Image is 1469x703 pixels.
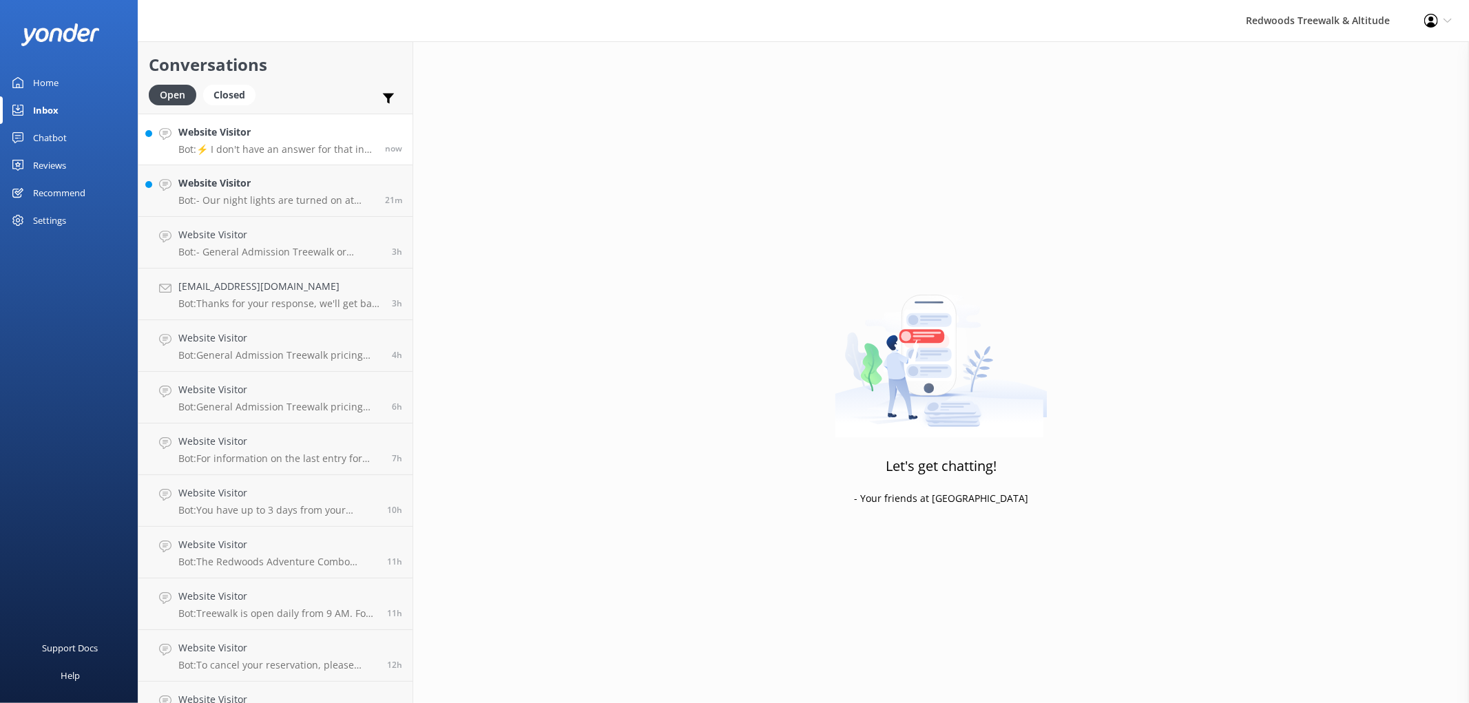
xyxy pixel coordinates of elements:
[178,349,382,361] p: Bot: General Admission Treewalk pricing starts at $42 for adults (16+ years) and $26 for children...
[178,401,382,413] p: Bot: General Admission Treewalk pricing starts at $42 for adults (16+ years) and $26 for children...
[178,537,377,552] h4: Website Visitor
[178,227,382,242] h4: Website Visitor
[886,455,997,477] h3: Let's get chatting!
[392,401,402,412] span: Sep 30 2025 09:49am (UTC +13:00) Pacific/Auckland
[387,607,402,619] span: Sep 30 2025 03:52am (UTC +13:00) Pacific/Auckland
[387,504,402,516] span: Sep 30 2025 05:11am (UTC +13:00) Pacific/Auckland
[138,217,413,269] a: Website VisitorBot:- General Admission Treewalk or Nightlights: Adult (16 yrs+) $42, Child (5-15 ...
[138,423,413,475] a: Website VisitorBot:For information on the last entry for Redwoods Nightlights, please visit [DOMA...
[178,659,377,671] p: Bot: To cancel your reservation, please contact us at [EMAIL_ADDRESS][DOMAIN_NAME] or call [PHONE...
[178,143,375,156] p: Bot: ⚡ I don't have an answer for that in my knowledge base. Please try and rephrase your questio...
[178,607,377,620] p: Bot: Treewalk is open daily from 9 AM. For last ticket sold times, please check our website FAQs ...
[385,194,402,206] span: Sep 30 2025 03:30pm (UTC +13:00) Pacific/Auckland
[33,69,59,96] div: Home
[149,52,402,78] h2: Conversations
[387,556,402,567] span: Sep 30 2025 04:15am (UTC +13:00) Pacific/Auckland
[138,372,413,423] a: Website VisitorBot:General Admission Treewalk pricing starts at $42 for adults (16+ years) and $2...
[178,382,382,397] h4: Website Visitor
[33,96,59,124] div: Inbox
[178,452,382,465] p: Bot: For information on the last entry for Redwoods Nightlights, please visit [DOMAIN_NAME][URL].
[178,556,377,568] p: Bot: The Redwoods Adventure Combo includes Redwoods Altitude, Fast Pass entry to Redwoods Nightli...
[33,124,67,151] div: Chatbot
[138,165,413,217] a: Website VisitorBot:- Our night lights are turned on at sunset, and the night walk starts 20 minut...
[61,662,80,689] div: Help
[178,246,382,258] p: Bot: - General Admission Treewalk or Nightlights: Adult (16 yrs+) $42, Child (5-15 yrs) $26, Chil...
[178,279,382,294] h4: [EMAIL_ADDRESS][DOMAIN_NAME]
[178,485,377,501] h4: Website Visitor
[178,176,375,191] h4: Website Visitor
[178,330,382,346] h4: Website Visitor
[138,269,413,320] a: [EMAIL_ADDRESS][DOMAIN_NAME]Bot:Thanks for your response, we'll get back to you as soon as we can...
[138,527,413,578] a: Website VisitorBot:The Redwoods Adventure Combo includes Redwoods Altitude, Fast Pass entry to Re...
[392,349,402,361] span: Sep 30 2025 11:06am (UTC +13:00) Pacific/Auckland
[392,246,402,258] span: Sep 30 2025 12:41pm (UTC +13:00) Pacific/Auckland
[178,297,382,310] p: Bot: Thanks for your response, we'll get back to you as soon as we can during opening hours.
[43,634,98,662] div: Support Docs
[178,640,377,655] h4: Website Visitor
[178,125,375,140] h4: Website Visitor
[138,114,413,165] a: Website VisitorBot:⚡ I don't have an answer for that in my knowledge base. Please try and rephras...
[138,475,413,527] a: Website VisitorBot:You have up to 3 days from your Altitude tour to use the day and night Treewal...
[387,659,402,671] span: Sep 30 2025 03:17am (UTC +13:00) Pacific/Auckland
[33,179,85,207] div: Recommend
[385,143,402,154] span: Sep 30 2025 03:51pm (UTC +13:00) Pacific/Auckland
[33,207,66,234] div: Settings
[149,87,203,102] a: Open
[138,578,413,630] a: Website VisitorBot:Treewalk is open daily from 9 AM. For last ticket sold times, please check our...
[178,434,382,449] h4: Website Visitor
[835,266,1048,438] img: artwork of a man stealing a conversation from at giant smartphone
[138,320,413,372] a: Website VisitorBot:General Admission Treewalk pricing starts at $42 for adults (16+ years) and $2...
[178,194,375,207] p: Bot: - Our night lights are turned on at sunset, and the night walk starts 20 minutes thereafter....
[392,452,402,464] span: Sep 30 2025 08:19am (UTC +13:00) Pacific/Auckland
[203,87,262,102] a: Closed
[138,630,413,682] a: Website VisitorBot:To cancel your reservation, please contact us at [EMAIL_ADDRESS][DOMAIN_NAME] ...
[178,589,377,604] h4: Website Visitor
[149,85,196,105] div: Open
[203,85,256,105] div: Closed
[854,491,1028,506] p: - Your friends at [GEOGRAPHIC_DATA]
[21,23,100,46] img: yonder-white-logo.png
[178,504,377,516] p: Bot: You have up to 3 days from your Altitude tour to use the day and night Treewalk parts of the...
[33,151,66,179] div: Reviews
[392,297,402,309] span: Sep 30 2025 11:59am (UTC +13:00) Pacific/Auckland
